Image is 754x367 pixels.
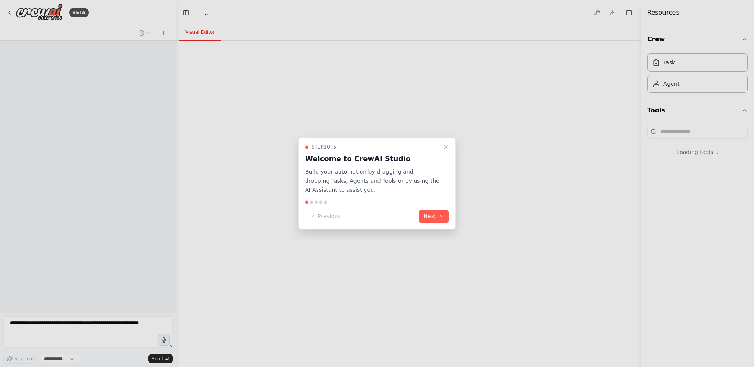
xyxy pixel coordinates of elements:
span: Step 1 of 5 [311,144,337,150]
button: Close walkthrough [441,142,450,152]
button: Next [419,210,449,223]
button: Hide left sidebar [181,7,192,18]
p: Build your automation by dragging and dropping Tasks, Agents and Tools or by using the AI Assista... [305,167,439,194]
h3: Welcome to CrewAI Studio [305,153,439,164]
button: Previous [305,210,346,223]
